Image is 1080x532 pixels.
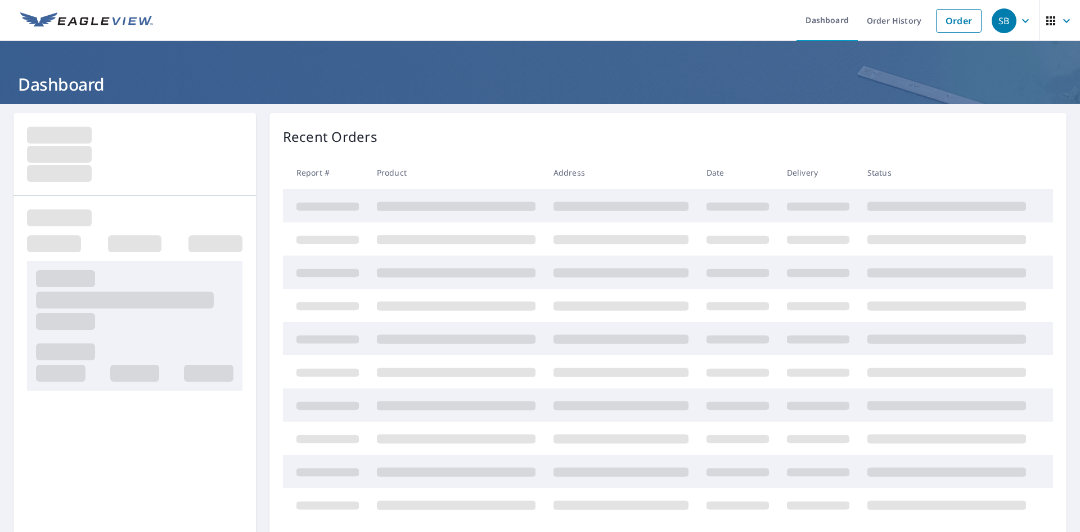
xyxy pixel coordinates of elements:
th: Date [697,156,778,189]
th: Address [544,156,697,189]
th: Report # [283,156,368,189]
th: Product [368,156,544,189]
th: Status [858,156,1035,189]
th: Delivery [778,156,858,189]
div: SB [992,8,1016,33]
p: Recent Orders [283,127,377,147]
h1: Dashboard [13,73,1066,96]
a: Order [936,9,982,33]
img: EV Logo [20,12,153,29]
